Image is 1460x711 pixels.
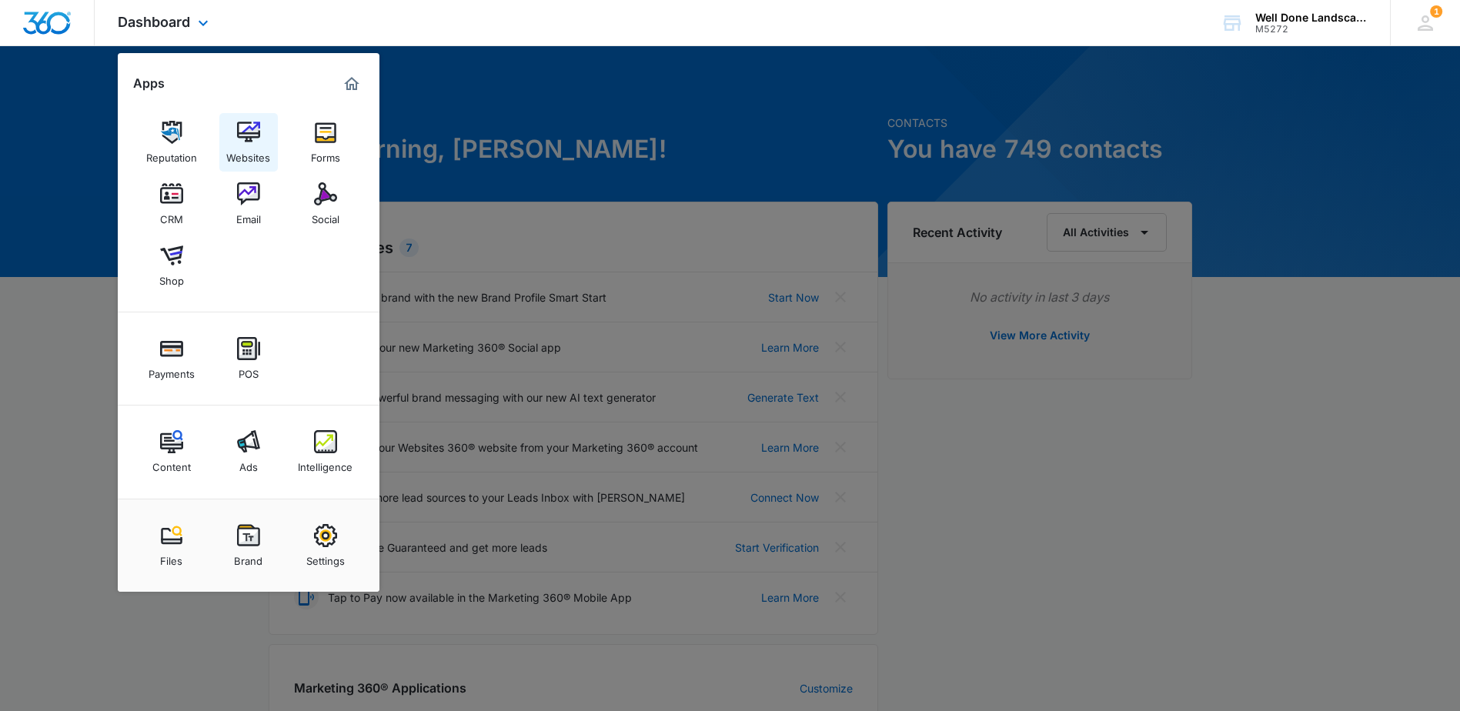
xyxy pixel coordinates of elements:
[226,144,270,164] div: Websites
[311,144,340,164] div: Forms
[1255,24,1368,35] div: account id
[298,453,352,473] div: Intelligence
[219,422,278,481] a: Ads
[219,329,278,388] a: POS
[296,113,355,172] a: Forms
[133,76,165,91] h2: Apps
[142,329,201,388] a: Payments
[142,236,201,295] a: Shop
[312,205,339,225] div: Social
[339,72,364,96] a: Marketing 360® Dashboard
[239,453,258,473] div: Ads
[219,175,278,233] a: Email
[146,144,197,164] div: Reputation
[159,267,184,287] div: Shop
[1430,5,1442,18] div: notifications count
[296,175,355,233] a: Social
[142,516,201,575] a: Files
[160,547,182,567] div: Files
[234,547,262,567] div: Brand
[296,422,355,481] a: Intelligence
[1255,12,1368,24] div: account name
[236,205,261,225] div: Email
[239,360,259,380] div: POS
[306,547,345,567] div: Settings
[142,113,201,172] a: Reputation
[142,422,201,481] a: Content
[152,453,191,473] div: Content
[149,360,195,380] div: Payments
[219,113,278,172] a: Websites
[118,14,190,30] span: Dashboard
[142,175,201,233] a: CRM
[1430,5,1442,18] span: 1
[160,205,183,225] div: CRM
[219,516,278,575] a: Brand
[296,516,355,575] a: Settings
